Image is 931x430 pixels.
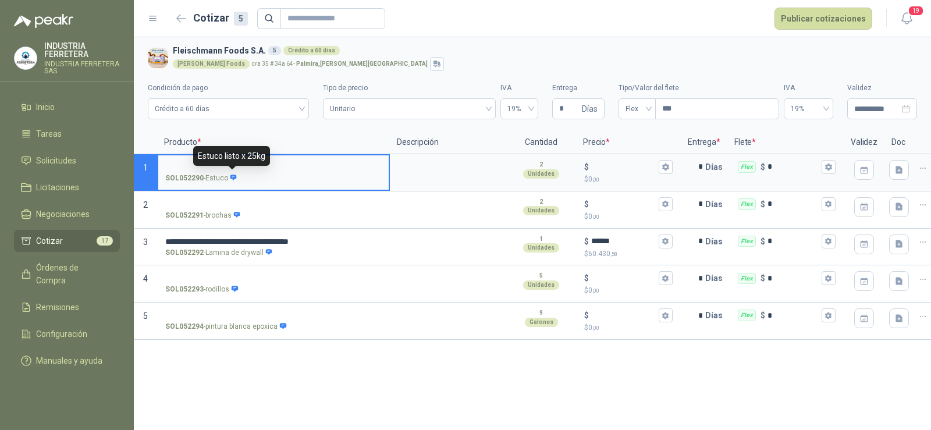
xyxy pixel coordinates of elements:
img: Company Logo [15,47,37,69]
p: Precio [576,131,681,154]
input: $$60.430,58 [591,237,656,246]
p: INDUSTRIA FERRETERA SAS [44,61,120,74]
input: SOL052292-Lamina de drywall [165,237,382,246]
strong: SOL052290 [165,173,204,184]
span: Órdenes de Compra [36,261,109,287]
span: Cotizar [36,234,63,247]
label: IVA [784,83,833,94]
p: $ [584,161,589,173]
p: $ [761,272,765,285]
p: 2 [539,160,543,169]
div: 5 [268,46,281,55]
strong: SOL052291 [165,210,204,221]
strong: SOL052293 [165,284,204,295]
input: Flex $ [767,162,819,171]
div: Estuco listo x 25kg [193,146,270,166]
p: cra 35 # 34a 64 - [252,61,428,67]
a: Remisiones [14,296,120,318]
p: - Lamina de drywall [165,247,273,258]
button: $$0,00 [659,308,673,322]
span: 0 [588,175,599,183]
span: 2 [143,200,148,209]
input: $$0,00 [591,162,656,171]
a: Licitaciones [14,176,120,198]
span: ,00 [592,325,599,331]
p: 5 [539,271,543,280]
label: IVA [500,83,538,94]
p: $ [584,211,673,222]
button: Flex $ [822,234,836,248]
button: $$60.430,58 [659,234,673,248]
div: Crédito a 60 días [283,46,340,55]
button: $$0,00 [659,160,673,174]
span: Solicitudes [36,154,76,167]
p: $ [584,248,673,260]
input: $$0,00 [591,274,656,283]
span: Tareas [36,127,62,140]
p: $ [761,198,765,211]
p: Días [705,193,727,216]
p: $ [584,272,589,285]
span: 19% [791,100,826,118]
p: $ [761,309,765,322]
span: 0 [588,324,599,332]
span: 60.430 [588,250,617,258]
button: Flex $ [822,271,836,285]
p: $ [584,285,673,296]
button: Flex $ [822,308,836,322]
span: 3 [143,237,148,247]
div: [PERSON_NAME] Foods [173,59,250,69]
div: 5 [234,12,248,26]
span: 19% [507,100,531,118]
span: 5 [143,311,148,321]
strong: SOL052294 [165,321,204,332]
span: Negociaciones [36,208,90,221]
p: Descripción [390,131,506,154]
input: SOL052290-Estuco [165,163,382,172]
a: Solicitudes [14,150,120,172]
p: $ [761,161,765,173]
a: Manuales y ayuda [14,350,120,372]
span: Remisiones [36,301,79,314]
p: $ [584,235,589,248]
span: ,00 [592,287,599,294]
button: 19 [896,8,917,29]
p: Entrega [681,131,727,154]
span: 4 [143,274,148,283]
input: SOL052293-rodillos [165,274,382,283]
button: $$0,00 [659,271,673,285]
span: ,00 [592,214,599,220]
label: Entrega [552,83,605,94]
p: 9 [539,308,543,318]
p: - rodillos [165,284,239,295]
span: Unitario [330,100,488,118]
input: SOL052291-brochas [165,200,382,209]
div: Flex [738,236,756,247]
span: Manuales y ayuda [36,354,102,367]
p: Días [705,230,727,253]
img: Logo peakr [14,14,73,28]
p: $ [584,198,589,211]
span: Configuración [36,328,87,340]
span: 17 [97,236,113,246]
label: Tipo de precio [323,83,495,94]
p: Doc [884,131,914,154]
a: Configuración [14,323,120,345]
p: $ [584,309,589,322]
a: Tareas [14,123,120,145]
span: ,00 [592,176,599,183]
h2: Cotizar [193,10,248,26]
input: Flex $ [767,274,819,283]
label: Tipo/Valor del flete [619,83,779,94]
span: 1 [143,163,148,172]
div: Unidades [523,206,559,215]
span: ,58 [610,251,617,257]
p: INDUSTRIA FERRETERA [44,42,120,58]
a: Órdenes de Compra [14,257,120,292]
label: Validez [847,83,917,94]
strong: SOL052292 [165,247,204,258]
div: Unidades [523,243,559,253]
p: $ [584,322,673,333]
span: 19 [908,5,924,16]
p: Cantidad [506,131,576,154]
